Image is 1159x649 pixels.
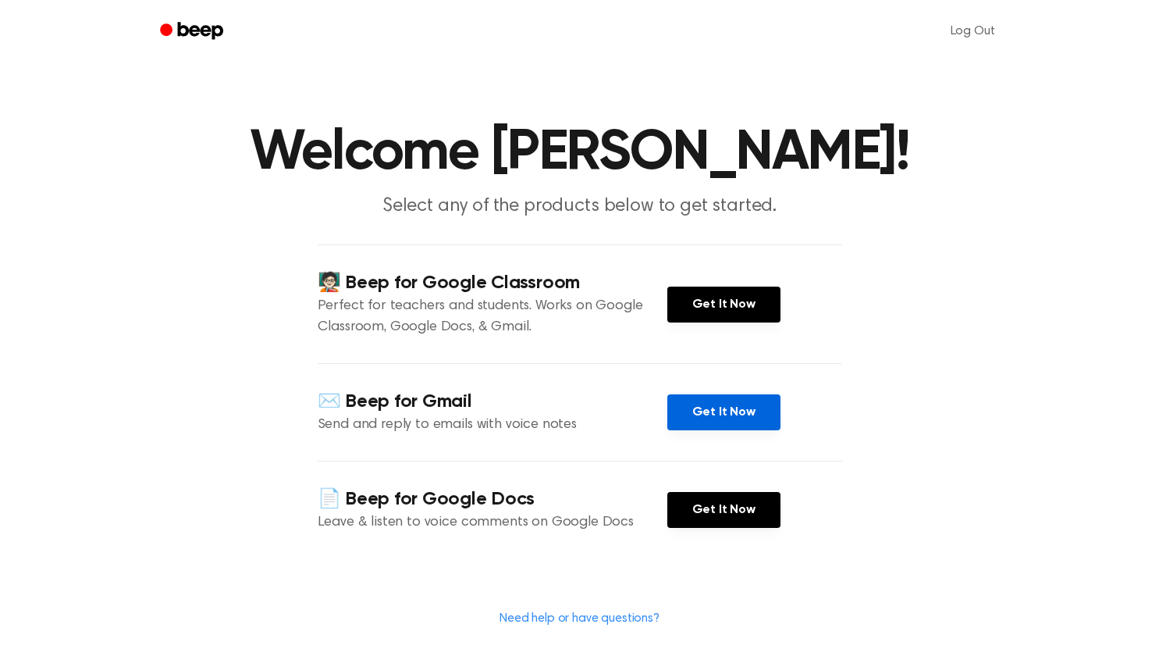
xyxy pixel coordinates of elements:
p: Select any of the products below to get started. [280,194,880,219]
h4: ✉️ Beep for Gmail [318,389,667,415]
p: Perfect for teachers and students. Works on Google Classroom, Google Docs, & Gmail. [318,296,667,338]
h1: Welcome [PERSON_NAME]! [180,125,979,181]
p: Send and reply to emails with voice notes [318,415,667,436]
a: Get It Now [667,492,780,528]
a: Need help or have questions? [500,612,659,625]
h4: 📄 Beep for Google Docs [318,487,667,512]
h4: 🧑🏻‍🏫 Beep for Google Classroom [318,270,667,296]
a: Log Out [935,12,1011,50]
a: Beep [149,16,237,47]
a: Get It Now [667,287,780,323]
a: Get It Now [667,394,780,430]
p: Leave & listen to voice comments on Google Docs [318,512,667,533]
